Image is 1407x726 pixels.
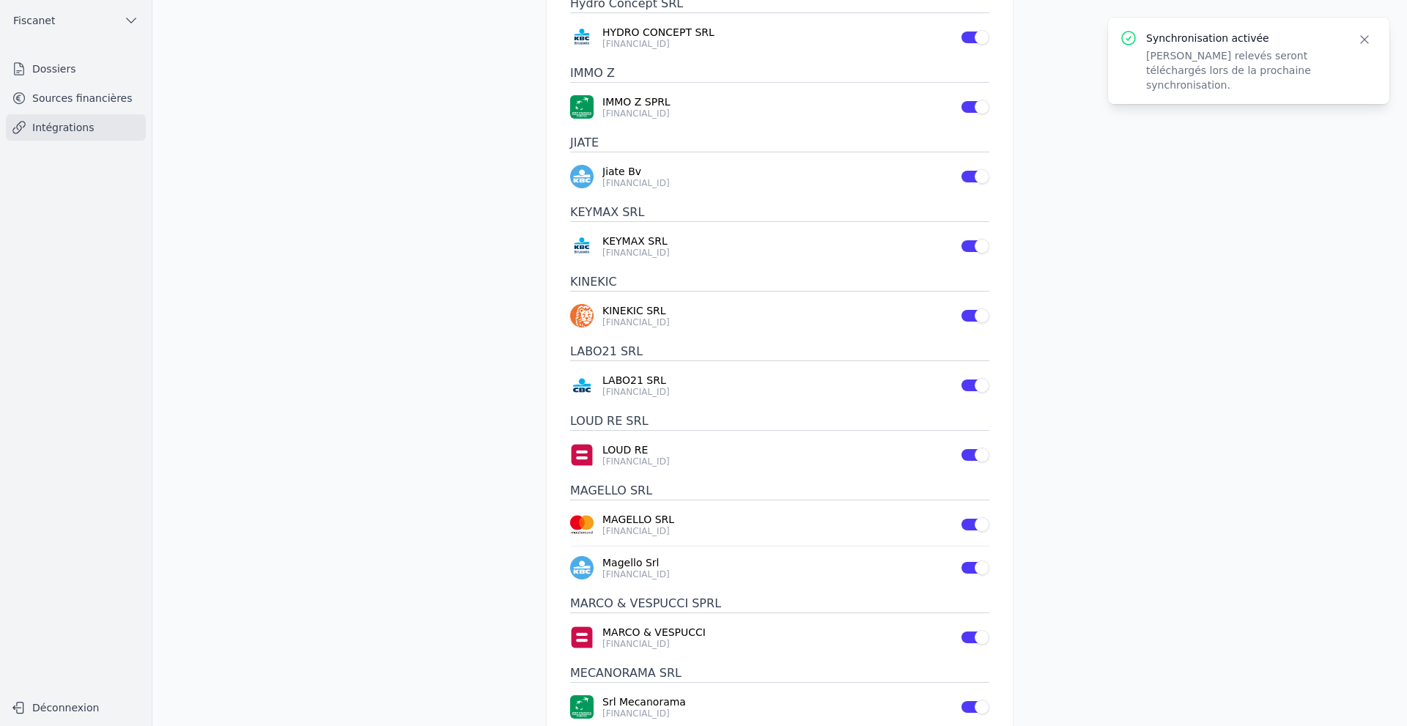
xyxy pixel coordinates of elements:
a: LOUD RE [602,442,951,457]
p: [FINANCIAL_ID] [602,386,951,398]
img: BNP_BE_BUSINESS_GEBABEBB.png [570,95,594,119]
h3: MECANORAMA SRL [570,664,989,683]
h3: JIATE [570,134,989,152]
img: ing.png [570,304,594,327]
a: Srl Mecanorama [602,694,951,709]
a: Magello Srl [602,555,951,570]
h3: KINEKIC [570,273,989,292]
p: [FINANCIAL_ID] [602,177,951,189]
a: MARCO & VESPUCCI [602,625,951,640]
button: Fiscanet [6,9,146,32]
p: [FINANCIAL_ID] [602,568,951,580]
a: HYDRO CONCEPT SRL [602,25,951,40]
a: IMMO Z SPRL [602,95,951,109]
p: [FINANCIAL_ID] [602,108,951,119]
img: imageedit_2_6530439554.png [570,513,594,536]
p: Synchronisation activée [1146,31,1340,45]
button: Déconnexion [6,696,146,719]
a: Jiate Bv [602,164,951,179]
a: Dossiers [6,56,146,82]
a: KEYMAX SRL [602,234,951,248]
img: belfius.png [570,443,594,467]
a: Sources financières [6,85,146,111]
img: belfius.png [570,626,594,649]
p: [FINANCIAL_ID] [602,247,951,259]
p: [FINANCIAL_ID] [602,316,951,328]
a: Intégrations [6,114,146,141]
img: KBC_BRUSSELS_KREDBEBB.png [570,26,594,49]
img: CBC_CREGBEBB.png [570,374,594,397]
h3: MAGELLO SRL [570,482,989,500]
p: [FINANCIAL_ID] [602,638,951,650]
p: [PERSON_NAME] relevés seront téléchargés lors de la prochaine synchronisation. [1146,48,1340,92]
img: BNP_BE_BUSINESS_GEBABEBB.png [570,695,594,719]
h3: IMMO Z [570,64,989,83]
p: [FINANCIAL_ID] [602,456,951,467]
img: KBC_BRUSSELS_KREDBEBB.png [570,234,594,258]
span: Fiscanet [13,13,55,28]
h3: KEYMAX SRL [570,204,989,222]
a: KINEKIC SRL [602,303,951,318]
img: kbc.png [570,165,594,188]
p: [FINANCIAL_ID] [602,38,951,50]
a: MAGELLO SRL [602,512,951,527]
a: LABO21 SRL [602,373,951,388]
img: kbc.png [570,556,594,579]
p: [FINANCIAL_ID] [602,708,951,719]
h3: LOUD RE SRL [570,412,989,431]
h3: LABO21 SRL [570,343,989,361]
h3: MARCO & VESPUCCI SPRL [570,595,989,613]
p: [FINANCIAL_ID] [602,525,951,537]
